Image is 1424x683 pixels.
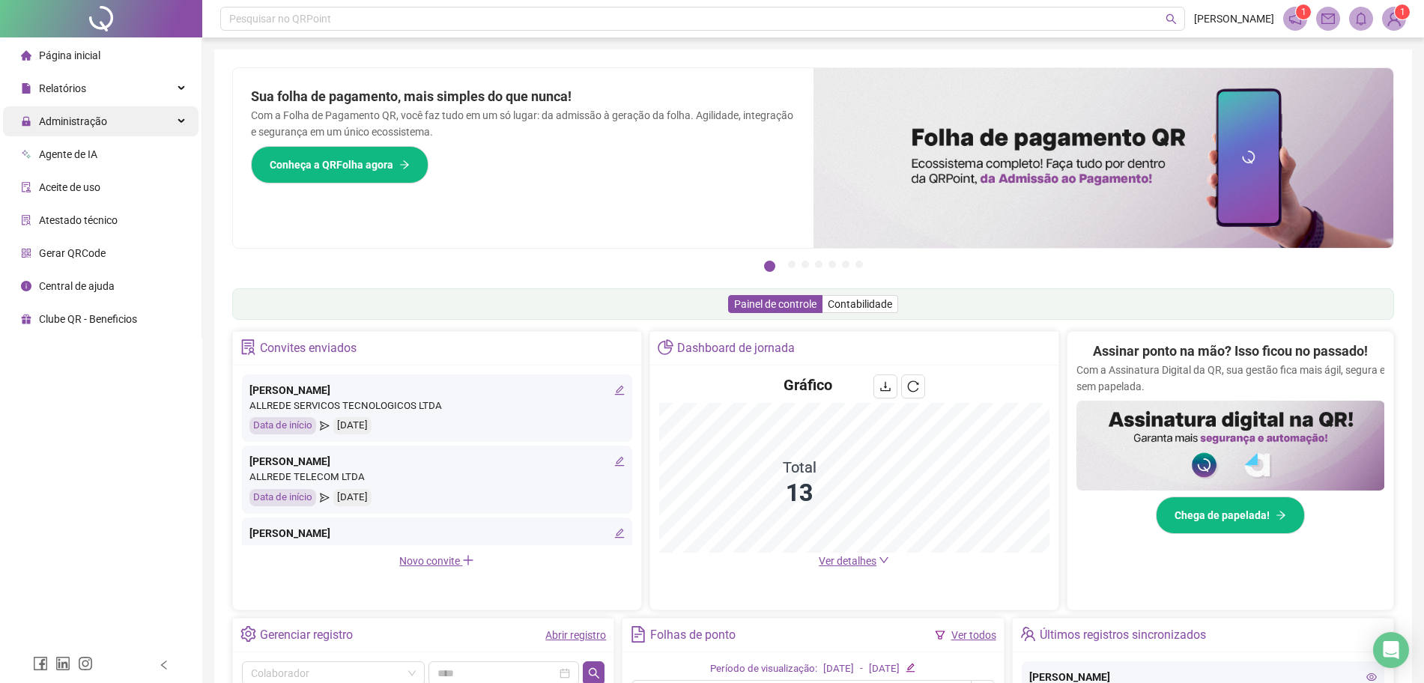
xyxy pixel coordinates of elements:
[588,667,600,679] span: search
[828,261,836,268] button: 5
[614,528,625,538] span: edit
[545,629,606,641] a: Abrir registro
[1156,497,1305,534] button: Chega de papelada!
[802,261,809,268] button: 3
[78,656,93,671] span: instagram
[764,261,775,272] button: 1
[21,281,31,291] span: info-circle
[39,115,107,127] span: Administração
[249,489,316,506] div: Data de início
[1395,4,1410,19] sup: Atualize o seu contato no menu Meus Dados
[270,157,393,173] span: Conheça a QRFolha agora
[33,656,48,671] span: facebook
[39,280,115,292] span: Central de ajuda
[710,661,817,677] div: Período de visualização:
[842,261,849,268] button: 6
[1400,7,1405,17] span: 1
[855,261,863,268] button: 7
[39,49,100,61] span: Página inicial
[951,629,996,641] a: Ver todos
[333,417,372,434] div: [DATE]
[1276,510,1286,520] span: arrow-right
[1288,12,1302,25] span: notification
[860,661,863,677] div: -
[828,298,892,310] span: Contabilidade
[879,555,889,565] span: down
[251,146,428,183] button: Conheça a QRFolha agora
[1354,12,1368,25] span: bell
[251,107,796,140] p: Com a Folha de Pagamento QR, você faz tudo em um só lugar: da admissão à geração da folha. Agilid...
[1321,12,1335,25] span: mail
[677,336,795,361] div: Dashboard de jornada
[21,116,31,127] span: lock
[1301,7,1306,17] span: 1
[1373,632,1409,668] div: Open Intercom Messenger
[650,622,736,648] div: Folhas de ponto
[320,417,330,434] span: send
[630,626,646,642] span: file-text
[21,248,31,258] span: qrcode
[21,50,31,61] span: home
[39,181,100,193] span: Aceite de uso
[260,622,353,648] div: Gerenciar registro
[823,661,854,677] div: [DATE]
[21,215,31,225] span: solution
[39,148,97,160] span: Agente de IA
[249,541,625,557] div: ALLREDE SERVICOS TECNOLOGICOS LTDA
[240,626,256,642] span: setting
[1076,362,1385,395] p: Com a Assinatura Digital da QR, sua gestão fica mais ágil, segura e sem papelada.
[907,380,919,392] span: reload
[814,68,1394,248] img: banner%2F8d14a306-6205-4263-8e5b-06e9a85ad873.png
[906,663,915,673] span: edit
[39,214,118,226] span: Atestado técnico
[249,453,625,470] div: [PERSON_NAME]
[39,313,137,325] span: Clube QR - Beneficios
[1175,507,1270,523] span: Chega de papelada!
[249,398,625,414] div: ALLREDE SERVICOS TECNOLOGICOS LTDA
[21,83,31,94] span: file
[819,555,876,567] span: Ver detalhes
[935,630,945,640] span: filter
[784,374,832,395] h4: Gráfico
[159,660,169,670] span: left
[260,336,357,361] div: Convites enviados
[1093,341,1368,362] h2: Assinar ponto na mão? Isso ficou no passado!
[21,182,31,192] span: audit
[333,489,372,506] div: [DATE]
[734,298,816,310] span: Painel de controle
[815,261,822,268] button: 4
[249,525,625,541] div: [PERSON_NAME]
[879,380,891,392] span: download
[1076,401,1385,491] img: banner%2F02c71560-61a6-44d4-94b9-c8ab97240462.png
[1020,626,1036,642] span: team
[251,86,796,107] h2: Sua folha de pagamento, mais simples do que nunca!
[240,339,256,355] span: solution
[399,555,474,567] span: Novo convite
[1166,13,1177,25] span: search
[399,160,410,170] span: arrow-right
[1194,10,1274,27] span: [PERSON_NAME]
[614,456,625,467] span: edit
[462,554,474,566] span: plus
[1040,622,1206,648] div: Últimos registros sincronizados
[249,382,625,398] div: [PERSON_NAME]
[320,489,330,506] span: send
[1383,7,1405,30] img: 89204
[614,385,625,395] span: edit
[1296,4,1311,19] sup: 1
[249,417,316,434] div: Data de início
[819,555,889,567] a: Ver detalhes down
[1366,672,1377,682] span: eye
[55,656,70,671] span: linkedin
[39,247,106,259] span: Gerar QRCode
[869,661,900,677] div: [DATE]
[39,82,86,94] span: Relatórios
[658,339,673,355] span: pie-chart
[249,470,625,485] div: ALLREDE TELECOM LTDA
[21,314,31,324] span: gift
[788,261,796,268] button: 2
